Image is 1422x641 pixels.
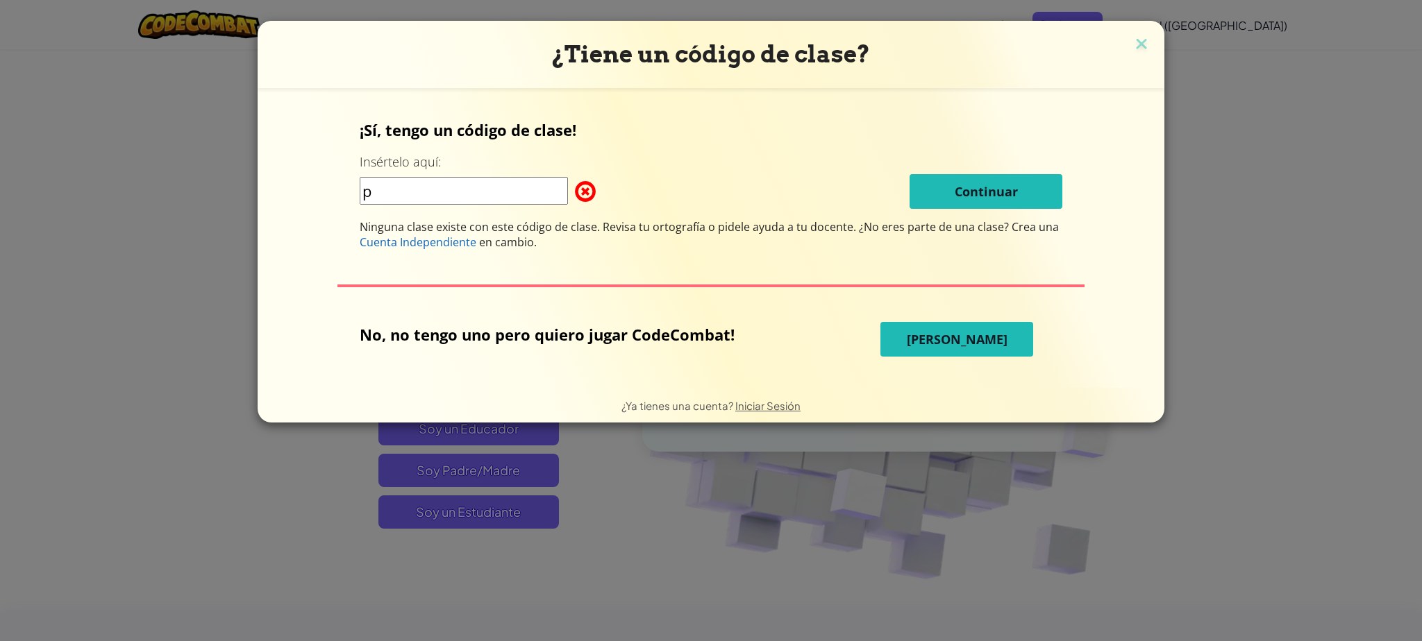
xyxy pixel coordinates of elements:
[360,324,783,345] p: No, no tengo uno pero quiero jugar CodeCombat!
[360,219,859,234] span: Ninguna clase existe con este código de clase. Revisa tu ortografía o pidele ayuda a tu docente.
[1132,35,1151,55] img: close icon
[360,153,441,171] label: Insértelo aquí:
[476,234,537,250] span: en cambio.
[552,40,870,68] span: ¿Tiene un código de clase?
[880,322,1033,357] button: [PERSON_NAME]
[360,119,1063,140] p: ¡Sí, tengo un código de clase!
[859,219,1059,234] span: ¿No eres parte de una clase? Crea una
[910,174,1062,209] button: Continuar
[621,399,735,412] span: ¿Ya tienes una cuenta?
[735,399,801,412] a: Iniciar Sesión
[907,331,1007,348] span: [PERSON_NAME]
[360,234,476,250] span: Cuenta Independiente
[955,183,1018,200] span: Continuar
